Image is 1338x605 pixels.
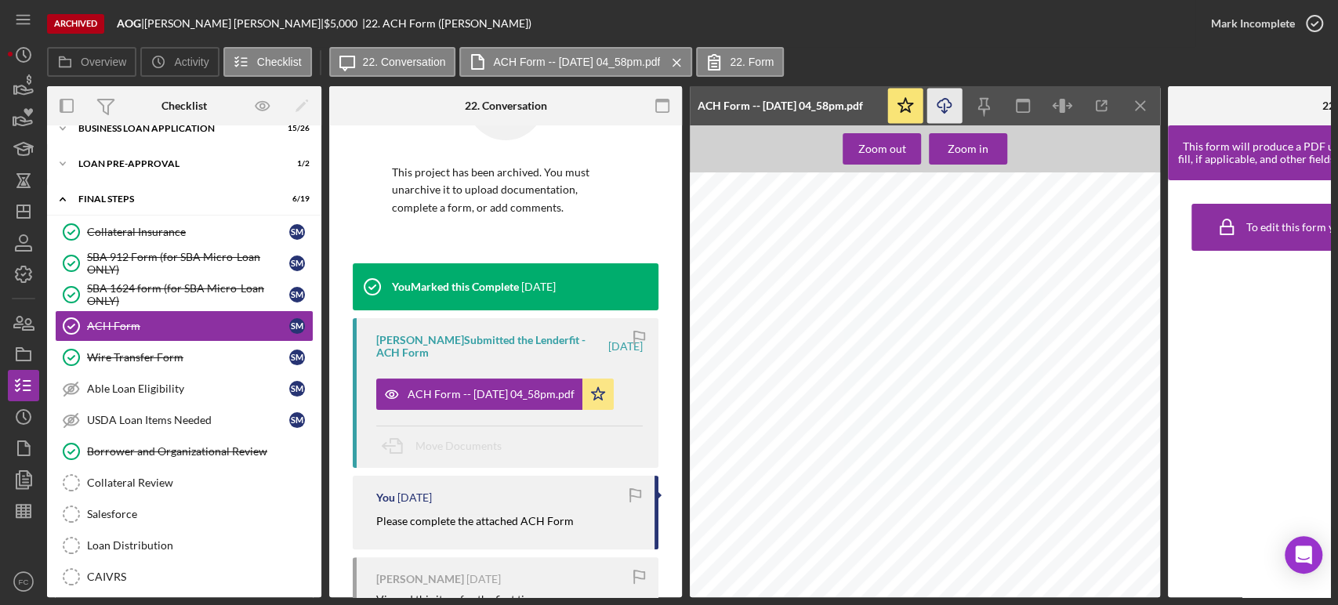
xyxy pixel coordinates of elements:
[281,124,310,133] div: 15 / 26
[117,16,141,30] b: AOG
[87,571,313,583] div: CAIVRS
[144,17,324,30] div: [PERSON_NAME] [PERSON_NAME] |
[81,56,126,68] label: Overview
[392,281,519,293] div: You Marked this Complete
[415,439,502,452] span: Move Documents
[731,304,753,312] span: Name:
[825,250,957,258] span: [STREET_ADDRESS][PERSON_NAME]
[87,251,289,276] div: SBA 912 Form (for SBA Micro-Loan ONLY)
[731,440,934,447] span: total monthly payment due plus any fees under my loan agreement.
[47,14,104,34] div: Archived
[376,573,464,585] div: [PERSON_NAME]
[324,16,357,30] span: $5,000
[825,336,877,344] span: Savings Account
[87,282,289,307] div: SBA 1624 form (for SBA Micro-Loan ONLY)
[858,281,974,290] span: Financial Insitution Information
[731,526,1084,533] span: I understand sending a written notification to the lender written above will revoke this authoriz...
[78,124,270,133] div: BUSINESS LOAN APPLICATION
[161,100,207,112] div: Checklist
[78,194,270,204] div: FINAL STEPS
[731,564,1062,571] span: You should remit payments by mail until notification is received that automatic payment withdrawa...
[731,250,791,258] span: Personal Address:
[929,133,1007,165] button: Zoom in
[55,498,314,530] a: Salesforce
[87,508,313,520] div: Salesforce
[140,47,219,77] button: Activity
[729,190,1078,196] span: Form ACH: [DATE] 4:58 PM [TECHNICAL_ID] Mozilla/5.0 (Windows NT 10.0; Win64; x64) AppleWebKit/537...
[918,379,959,387] span: 3176010639
[19,578,29,586] text: FC
[55,436,314,467] a: Borrower and Organizational Review
[731,430,1098,437] span: debit entries under this authorization are returned for insufficient funds or otherwise dishonore...
[731,535,1098,542] span: length that matches our loan term, I will be automatically unenrolled from participation in this ...
[87,351,289,364] div: Wire Transfer Form
[825,260,922,268] span: AOG,The Abundance of Grace
[731,347,790,355] span: Account Number:
[55,373,314,404] a: Able Loan EligibilitySM
[55,467,314,498] a: Collateral Review
[408,388,575,400] div: ACH Form -- [DATE] 04_58pm.pdf
[174,56,208,68] label: Activity
[731,271,791,279] span: Business Address:
[289,224,305,240] div: S M
[825,314,1022,322] span: Navy Federal P.O. [STREET_ADDRESS][PERSON_NAME]
[521,281,556,293] time: 2025-04-23 14:38
[55,216,314,248] a: Collateral InsuranceSM
[376,334,606,359] div: [PERSON_NAME] Submitted the Lenderfit - ACH Form
[918,347,976,355] span: Routing Number:
[257,56,302,68] label: Checklist
[824,216,1008,225] span: AUTOMATIC BANK DRAFT AUTHORIZATION FORM
[329,47,456,77] button: 22. Conversation
[825,271,954,279] span: [STREET_ADDRESS][PERSON_NAME]
[918,358,955,366] span: 256074974
[87,445,313,458] div: Borrower and Organizational Review
[731,260,809,268] span: Business Name or DBA:
[918,368,1042,376] span: Share Savings Number: (if applicable)
[392,164,619,216] p: This project has been archived. You must unarchive it to upload documentation, complete a form, o...
[87,226,289,238] div: Collateral Insurance
[376,379,614,410] button: ACH Form -- [DATE] 04_58pm.pdf
[87,414,289,426] div: USDA Loan Items Needed
[698,100,863,112] div: ACH Form -- [DATE] 04_58pm.pdf
[731,497,1093,504] span: transactions, and that I am authorized to provide this information. I hereby authorize the lender...
[731,358,773,366] span: 3176010639
[858,133,906,165] div: Zoom out
[376,514,574,527] mark: Please complete the attached ACH Form
[731,545,942,552] span: upon complete repayment of the loan as described in my loan process.
[289,350,305,365] div: S M
[55,561,314,592] a: CAIVRS
[731,401,1042,408] span: I hereby authorize [PERSON_NAME] located at [STREET_ADDRESS] to draw monthly bank drafts on my
[55,310,314,342] a: ACH FormSM
[696,47,784,77] button: 22. Form
[879,325,955,334] span: Account Information
[8,566,39,597] button: FC
[878,227,955,236] span: Personal Information
[87,476,313,489] div: Collateral Review
[289,255,305,271] div: S M
[289,381,305,397] div: S M
[55,530,314,561] a: Loan Distribution
[223,47,312,77] button: Checklist
[825,239,1015,247] span: [PERSON_NAME], [EMAIL_ADDRESS][DOMAIN_NAME]
[55,404,314,436] a: USDA Loan Items NeededSM
[731,506,912,513] span: payments to this bank account via Electronic Fund Transfers.
[397,491,432,504] time: 2025-04-22 17:51
[731,420,1085,427] span: loan process. I further authorize the depository named to debit the same to such account. I also ...
[376,491,395,504] div: You
[289,287,305,302] div: S M
[55,342,314,373] a: Wire Transfer FormSM
[117,17,144,30] div: |
[1285,536,1322,574] div: Open Intercom Messenger
[731,468,1063,475] span: notification of its termination in such time and in such a manner to afford a reasonable opportun...
[731,458,1062,466] span: This authority is to remain in full force and effect until [PERSON_NAME] and Navy Federal have re...
[825,304,935,312] span: Navy Federal [PHONE_NUMBER]
[843,133,921,165] button: Zoom out
[78,159,270,168] div: LOAN PRE-APPROVAL
[55,279,314,310] a: SBA 1624 form (for SBA Micro-Loan ONLY)SM
[731,314,760,322] span: Address:
[1211,8,1295,39] div: Mark Incomplete
[87,320,289,332] div: ACH Form
[87,382,289,395] div: Able Loan Eligibility
[281,194,310,204] div: 6 / 19
[289,412,305,428] div: S M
